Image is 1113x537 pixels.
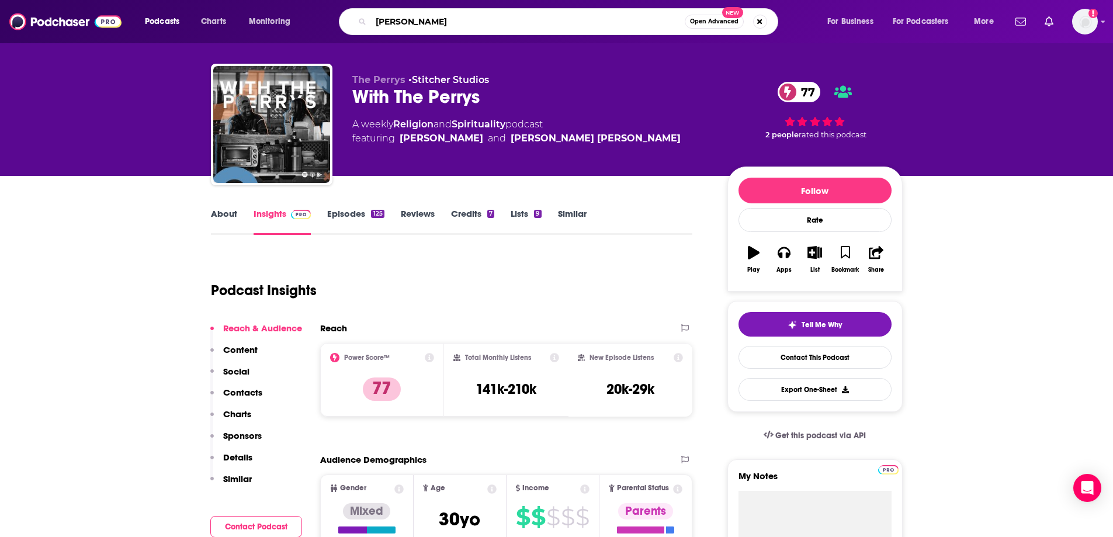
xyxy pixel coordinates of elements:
button: Reach & Audience [210,323,302,344]
div: List [810,266,820,273]
span: and [488,131,506,145]
span: For Business [827,13,873,30]
a: Religion [393,119,434,130]
div: 125 [371,210,384,218]
span: Age [431,484,445,492]
button: open menu [241,12,306,31]
a: Lists9 [511,208,541,235]
button: Play [738,238,769,280]
button: Open AdvancedNew [685,15,744,29]
span: and [434,119,452,130]
button: Content [210,344,258,366]
span: 77 [789,82,821,102]
p: Reach & Audience [223,323,302,334]
div: [PERSON_NAME] [400,131,483,145]
p: 77 [363,377,401,401]
img: User Profile [1072,9,1098,34]
h3: 20k-29k [606,380,654,398]
button: open menu [966,12,1008,31]
button: Charts [210,408,251,430]
h2: New Episode Listens [590,354,654,362]
h2: Power Score™ [344,354,390,362]
button: Export One-Sheet [738,378,892,401]
span: • [408,74,489,85]
p: Charts [223,408,251,420]
button: Follow [738,178,892,203]
h2: Audience Demographics [320,454,427,465]
h2: Total Monthly Listens [465,354,531,362]
button: Similar [210,473,252,495]
span: Get this podcast via API [775,431,866,441]
button: tell me why sparkleTell Me Why [738,312,892,337]
span: $ [531,508,545,526]
span: $ [561,508,574,526]
div: Apps [776,266,792,273]
span: Income [522,484,549,492]
a: InsightsPodchaser Pro [254,208,311,235]
span: 2 people [765,130,799,139]
a: Charts [193,12,233,31]
span: rated this podcast [799,130,866,139]
a: Stitcher Studios [412,74,489,85]
a: Reviews [401,208,435,235]
svg: Add a profile image [1088,9,1098,18]
button: Bookmark [830,238,861,280]
a: Credits7 [451,208,494,235]
span: Gender [340,484,366,492]
h2: Reach [320,323,347,334]
span: Podcasts [145,13,179,30]
span: Monitoring [249,13,290,30]
button: Social [210,366,249,387]
button: open menu [819,12,888,31]
div: Mixed [343,503,390,519]
div: 7 [487,210,494,218]
span: Parental Status [617,484,669,492]
span: $ [575,508,589,526]
button: List [799,238,830,280]
p: Social [223,366,249,377]
label: My Notes [738,470,892,491]
div: Share [868,266,884,273]
p: Contacts [223,387,262,398]
input: Search podcasts, credits, & more... [371,12,685,31]
button: Details [210,452,252,473]
p: Content [223,344,258,355]
div: 9 [534,210,541,218]
img: Podchaser - Follow, Share and Rate Podcasts [9,11,122,33]
a: Similar [558,208,587,235]
span: Charts [201,13,226,30]
img: Podchaser Pro [291,210,311,219]
a: About [211,208,237,235]
div: Search podcasts, credits, & more... [350,8,789,35]
div: A weekly podcast [352,117,681,145]
a: Pro website [878,463,899,474]
a: 77 [778,82,821,102]
img: Podchaser Pro [878,465,899,474]
button: Show profile menu [1072,9,1098,34]
a: Spirituality [452,119,505,130]
button: Sponsors [210,430,262,452]
button: Share [861,238,891,280]
span: Open Advanced [690,19,738,25]
div: 77 2 peoplerated this podcast [727,74,903,147]
div: Open Intercom Messenger [1073,474,1101,502]
a: Show notifications dropdown [1040,12,1058,32]
button: open menu [885,12,966,31]
a: Contact This Podcast [738,346,892,369]
span: More [974,13,994,30]
span: featuring [352,131,681,145]
span: $ [546,508,560,526]
span: $ [516,508,530,526]
img: tell me why sparkle [788,320,797,330]
h1: Podcast Insights [211,282,317,299]
span: Logged in as Andrea1206 [1072,9,1098,34]
span: Tell Me Why [802,320,842,330]
a: Jackie Hill Perry [511,131,681,145]
a: Show notifications dropdown [1011,12,1031,32]
button: Apps [769,238,799,280]
p: Details [223,452,252,463]
span: New [722,7,743,18]
img: With The Perrys [213,66,330,183]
